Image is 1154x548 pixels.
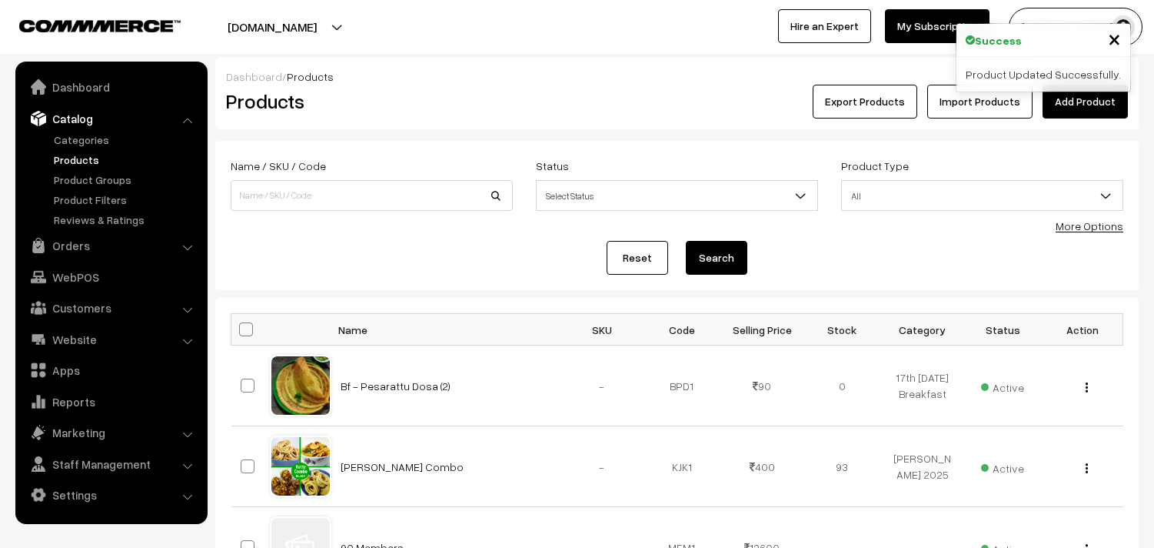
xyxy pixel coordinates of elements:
td: 17th [DATE] Breakfast [883,346,963,426]
td: 400 [722,426,802,507]
a: Bf - Pesarattu Dosa (2) [341,379,451,393]
th: Category [883,314,963,346]
img: Menu [1086,383,1088,393]
a: Dashboard [19,73,202,101]
th: Action [1043,314,1122,346]
th: Code [642,314,722,346]
strong: Success [975,32,1022,48]
button: Search [686,241,747,275]
span: All [841,180,1123,211]
td: - [562,426,642,507]
a: Hire an Expert [778,9,871,43]
span: All [842,182,1122,209]
a: Apps [19,356,202,384]
a: Reports [19,388,202,416]
a: [PERSON_NAME] Combo [341,460,464,473]
img: user [1112,15,1135,38]
td: [PERSON_NAME] 2025 [883,426,963,507]
label: Product Type [841,158,909,174]
a: Staff Management [19,450,202,478]
span: Active [981,376,1024,396]
th: Status [963,314,1043,346]
img: COMMMERCE [19,20,181,32]
a: Import Products [927,85,1033,119]
label: Name / SKU / Code [231,158,326,174]
a: Product Groups [50,172,202,188]
td: 93 [802,426,882,507]
a: Product Filters [50,192,202,208]
button: [PERSON_NAME] s… [1009,8,1142,46]
a: More Options [1056,219,1123,232]
td: - [562,346,642,426]
a: Add Product [1043,85,1128,119]
a: Catalog [19,105,202,132]
a: WebPOS [19,263,202,291]
a: My Subscription [885,9,989,43]
a: Settings [19,481,202,509]
label: Status [536,158,569,174]
h2: Products [226,89,511,113]
td: KJK1 [642,426,722,507]
div: Product Updated Successfully. [956,57,1130,92]
a: Marketing [19,419,202,446]
td: BPD1 [642,346,722,426]
a: Dashboard [226,70,282,83]
span: Products [287,70,334,83]
a: Categories [50,132,202,148]
a: COMMMERCE [19,15,154,34]
td: 90 [722,346,802,426]
button: Export Products [813,85,917,119]
a: Customers [19,294,202,322]
input: Name / SKU / Code [231,180,513,211]
button: [DOMAIN_NAME] [174,8,371,46]
a: Products [50,152,202,168]
a: Website [19,326,202,353]
a: Reset [607,241,668,275]
div: / [226,68,1128,85]
button: Close [1108,27,1121,50]
td: 0 [802,346,882,426]
span: × [1108,24,1121,52]
th: Selling Price [722,314,802,346]
a: Reviews & Ratings [50,212,202,228]
th: Name [331,314,562,346]
img: Menu [1086,463,1088,473]
span: Select Status [537,182,817,209]
span: Select Status [536,180,818,211]
th: Stock [802,314,882,346]
span: Active [981,456,1024,476]
th: SKU [562,314,642,346]
a: Orders [19,232,202,259]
